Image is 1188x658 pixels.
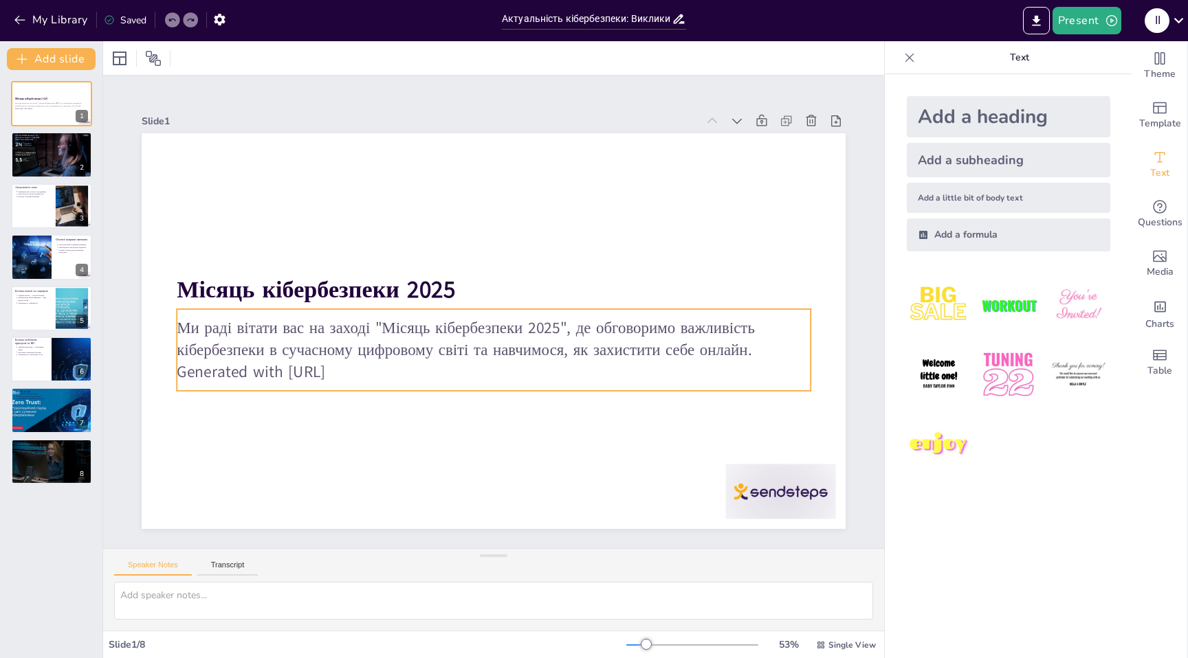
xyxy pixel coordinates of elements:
[18,139,88,142] p: Держава вважає захист громадян пріоритетом.
[18,395,88,398] p: Організація навчальних сесій.
[907,143,1110,177] div: Add a subheading
[58,244,88,247] p: П'ять ключових напрямів навчання.
[828,639,876,650] span: Single View
[76,315,88,327] div: 5
[11,387,92,433] div: 7
[1147,363,1172,378] span: Table
[18,345,47,350] p: Офіційні магазини — безпечний вибір.
[921,41,1119,74] p: Text
[907,273,971,337] img: 1.jpeg
[1132,288,1187,338] div: Add charts and graphs
[18,398,88,400] p: Обговорення важливості безпеки.
[18,137,88,140] p: Наша ініціатива є частиною державної програми.
[11,286,92,331] div: 5
[15,134,88,138] p: Офіційне підґрунтя
[772,638,805,651] div: 53 %
[18,449,88,451] p: Співпраця для безпечного кіберпростору.
[163,78,717,150] div: Slide 1
[76,468,88,480] div: 8
[11,234,92,280] div: 4
[18,393,88,396] p: Активна участь у заходах.
[907,218,1110,251] div: Add a formula
[15,389,88,394] p: Заклик до дії
[907,183,1110,213] div: Add a little bit of body text
[18,190,52,193] p: Цифровий світ стає все складнішим.
[1053,7,1121,34] button: Present
[502,9,672,29] input: Insert title
[10,9,93,31] button: My Library
[7,48,96,70] button: Add slide
[1138,215,1182,230] span: Questions
[18,302,52,304] p: Обережність з фішингом.
[18,193,52,196] p: Нові загрози, такі як шахрайство.
[18,296,52,301] p: Двофакторна автентифікація — ваш другий рубіж.
[15,98,47,101] strong: Місяць кібербезпеки 2025
[1132,140,1187,190] div: Add text boxes
[1132,91,1187,140] div: Add ready made slides
[76,264,88,276] div: 4
[976,343,1040,407] img: 5.jpeg
[18,294,52,297] p: Надійні паролі — основа безпеки.
[18,142,88,145] p: Освітня складова є ключовою.
[76,365,88,378] div: 6
[58,249,88,253] p: Спільні зусилля для досягнення результату.
[173,284,808,394] p: Ми раді вітати вас на заході "Місяць кібербезпеки 2025", де обговоримо важливість кібербезпеки в ...
[11,337,92,382] div: 6
[1132,239,1187,288] div: Add images, graphics, shapes or video
[1132,190,1187,239] div: Get real-time input from your audience
[1046,273,1110,337] img: 3.jpeg
[15,338,47,345] p: Безпека мобільних пристроїв та ШІ
[1150,166,1169,181] span: Text
[11,81,92,126] div: 1
[109,638,626,651] div: Slide 1 / 8
[1145,317,1174,332] span: Charts
[114,560,192,576] button: Speaker Notes
[15,102,88,107] p: Ми раді вітати вас на заході "Місяць кібербезпеки 2025", де обговоримо важливість кібербезпеки в ...
[1132,338,1187,387] div: Add a table
[15,288,52,293] p: Безпека пошти та соцмереж
[1046,343,1110,407] img: 6.jpeg
[76,110,88,122] div: 1
[11,132,92,177] div: 2
[1139,116,1181,131] span: Template
[18,195,52,198] p: Молодь особливо вразлива.
[104,14,146,27] div: Saved
[1144,67,1176,82] span: Theme
[109,47,131,69] div: Layout
[1132,41,1187,91] div: Change the overall theme
[145,50,162,67] span: Position
[15,107,88,110] p: Generated with [URL]
[76,161,88,174] div: 2
[907,96,1110,137] div: Add a heading
[76,212,88,225] div: 3
[907,343,971,407] img: 4.jpeg
[11,439,92,484] div: 8
[18,354,47,356] p: Обережність з публічним Wi-Fi.
[907,413,971,477] img: 7.jpeg
[1145,7,1169,34] button: I I
[171,328,804,416] p: Generated with [URL]
[1147,264,1174,280] span: Media
[76,417,88,429] div: 7
[18,444,88,446] p: Спільна відповідальність за кібербезпеку.
[18,351,47,354] p: Регулярні оновлення системи.
[18,446,88,449] p: Знання та обережність — ключ до безпеки.
[1023,7,1050,34] button: Export to PowerPoint
[179,241,460,302] strong: Місяць кібербезпеки 2025
[976,273,1040,337] img: 2.jpeg
[15,185,52,190] p: Актуальність теми
[15,440,88,444] p: Дякуємо за увагу!
[11,183,92,229] div: 3
[1145,8,1169,33] div: I I
[197,560,258,576] button: Transcript
[58,246,88,249] p: Орієнтація на три цільові аудиторії.
[56,238,88,242] p: Основні напрями навчання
